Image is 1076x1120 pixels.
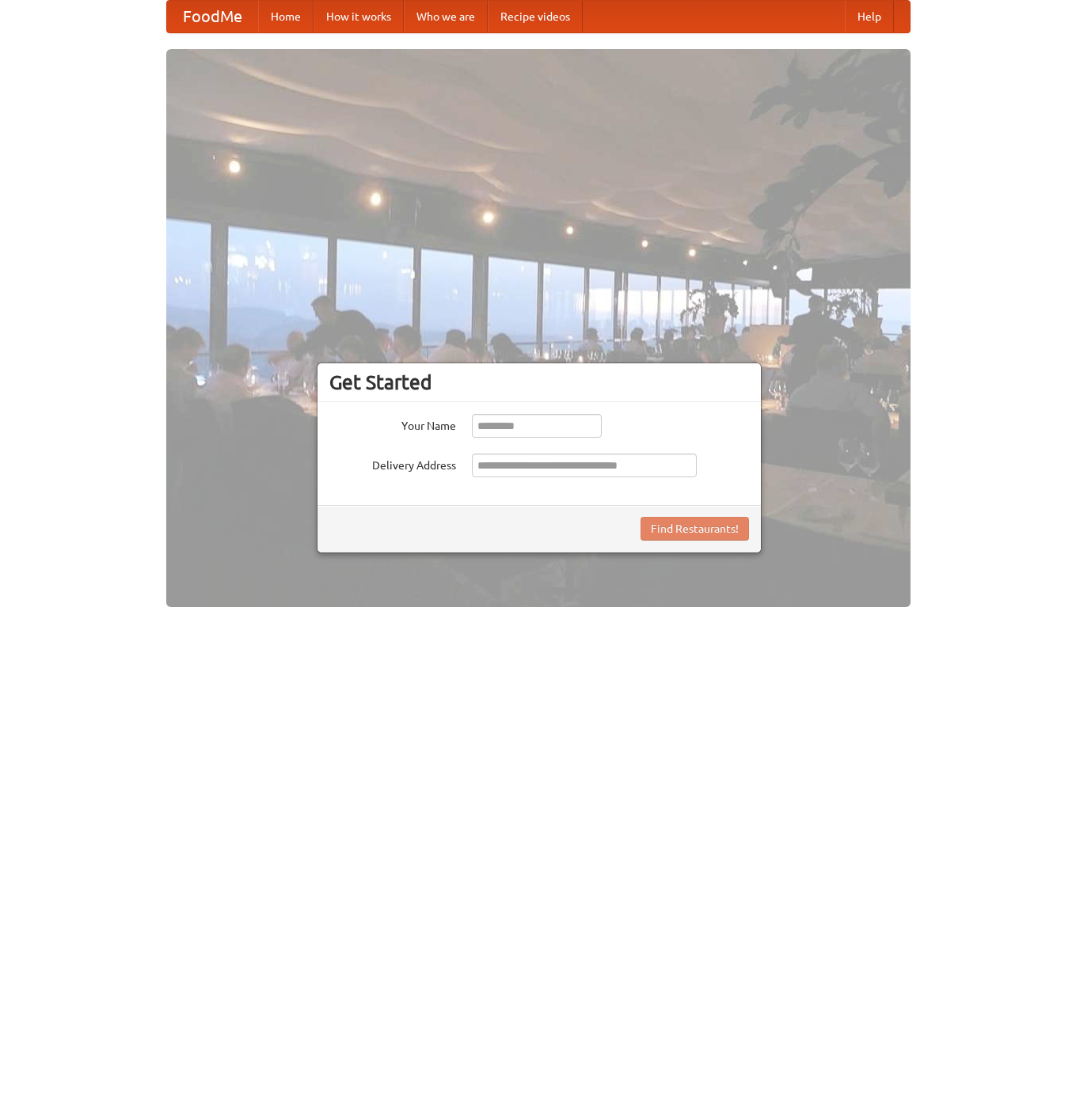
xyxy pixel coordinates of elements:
[329,414,456,434] label: Your Name
[167,1,258,32] a: FoodMe
[488,1,583,32] a: Recipe videos
[641,517,749,541] button: Find Restaurants!
[329,370,749,394] h3: Get Started
[329,454,456,473] label: Delivery Address
[258,1,314,32] a: Home
[845,1,894,32] a: Help
[314,1,404,32] a: How it works
[404,1,488,32] a: Who we are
